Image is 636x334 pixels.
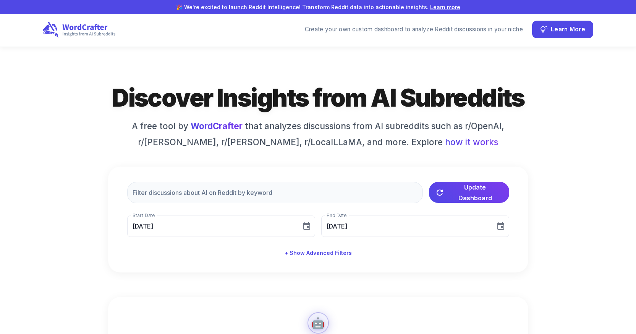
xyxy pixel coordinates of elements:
label: Start Date [133,212,155,219]
input: Filter discussions about AI on Reddit by keyword [127,182,423,203]
label: End Date [327,212,346,219]
h1: Discover Insights from AI Subreddits [51,82,586,113]
div: 🤖 [311,315,325,331]
h6: A free tool by that analyzes discussions from AI subreddits such as r/OpenAI, r/[PERSON_NAME], r/... [127,120,509,148]
span: Update Dashboard [447,182,503,203]
span: Learn More [551,24,585,35]
button: Choose date, selected date is Aug 4, 2025 [299,219,314,234]
a: Learn more [430,4,460,10]
input: MM/DD/YYYY [127,216,296,237]
a: WordCrafter [191,121,243,131]
p: 🎉 We're excited to launch Reddit Intelligence! Transform Reddit data into actionable insights. [12,3,624,11]
button: Choose date, selected date is Aug 20, 2025 [493,219,508,234]
button: Update Dashboard [429,182,509,203]
input: MM/DD/YYYY [321,216,490,237]
div: Create your own custom dashboard to analyze Reddit discussions in your niche [305,25,523,34]
button: + Show Advanced Filters [282,246,355,260]
span: how it works [445,136,498,149]
button: Learn More [532,21,593,38]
